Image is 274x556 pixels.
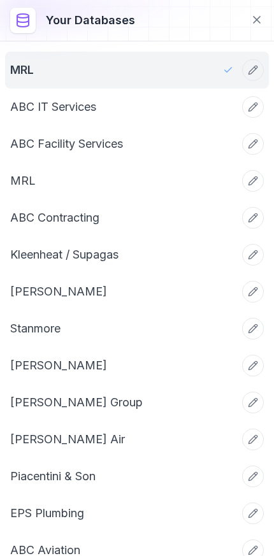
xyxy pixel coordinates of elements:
[10,135,233,153] a: ABC Facility Services
[10,246,233,264] a: Kleenheat / Supagas
[10,98,233,116] a: ABC IT Services
[10,209,233,227] a: ABC Contracting
[10,172,233,190] a: MRL
[10,320,233,338] a: Stanmore
[10,283,233,301] a: [PERSON_NAME]
[10,394,233,411] a: [PERSON_NAME] Group
[10,357,233,374] a: [PERSON_NAME]
[46,11,135,29] h3: Your databases
[10,504,233,522] a: EPS Plumbing
[10,467,233,485] a: Piacentini & Son
[10,61,233,79] a: MRL
[10,431,233,448] a: [PERSON_NAME] Air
